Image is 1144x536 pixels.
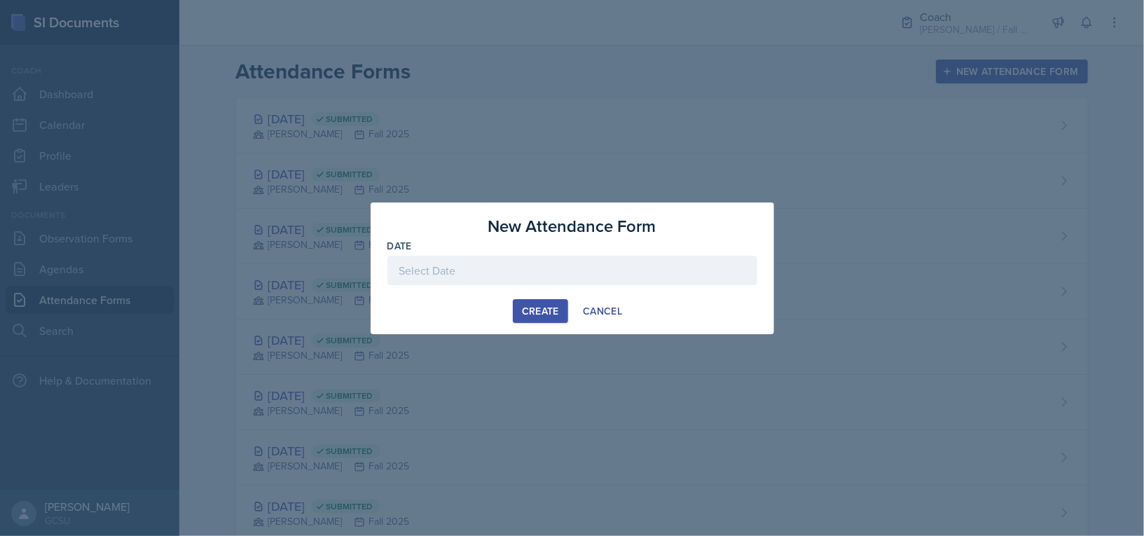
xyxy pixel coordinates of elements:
h3: New Attendance Form [488,214,656,239]
button: Cancel [574,299,631,323]
label: Date [387,239,412,253]
div: Create [522,305,559,317]
button: Create [513,299,568,323]
div: Cancel [583,305,622,317]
